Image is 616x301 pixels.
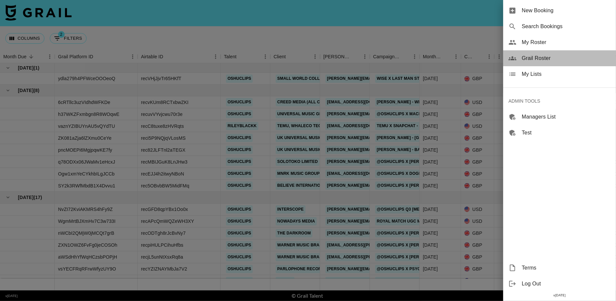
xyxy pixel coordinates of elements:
span: Terms [522,264,611,272]
span: Managers List [522,113,611,121]
div: v [DATE] [503,292,616,299]
span: Grail Roster [522,54,611,62]
span: New Booking [522,7,611,15]
div: My Roster [503,34,616,50]
span: Log Out [522,280,611,288]
div: Search Bookings [503,19,616,34]
div: Log Out [503,276,616,292]
div: New Booking [503,3,616,19]
div: Grail Roster [503,50,616,66]
span: My Roster [522,38,611,46]
span: My Lists [522,70,611,78]
div: My Lists [503,66,616,82]
div: Managers List [503,109,616,125]
span: Test [522,129,611,137]
div: ADMIN TOOLS [503,93,616,109]
span: Search Bookings [522,23,611,30]
div: Terms [503,260,616,276]
div: Test [503,125,616,141]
